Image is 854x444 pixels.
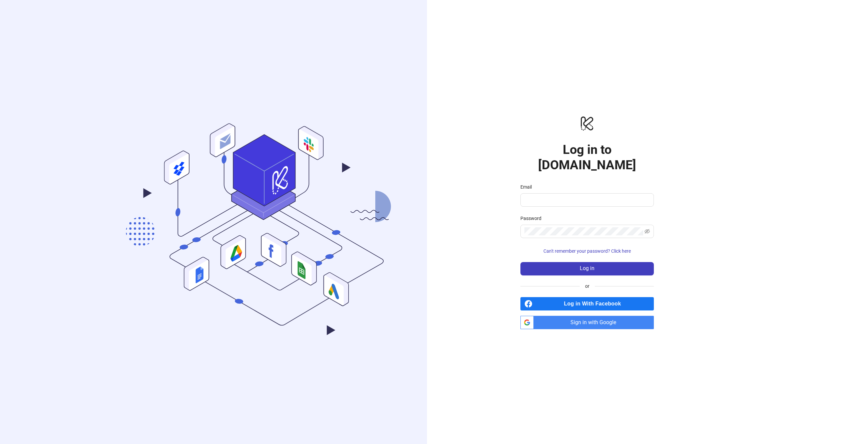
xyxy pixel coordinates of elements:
input: Email [524,196,649,204]
button: Log in [520,262,654,275]
label: Password [520,215,546,222]
a: Can't remember your password? Click here [520,248,654,254]
span: eye-invisible [645,229,650,234]
a: Sign in with Google [520,316,654,329]
label: Email [520,183,536,191]
button: Can't remember your password? Click here [520,246,654,257]
a: Log in With Facebook [520,297,654,310]
h1: Log in to [DOMAIN_NAME] [520,142,654,173]
input: Password [524,227,643,235]
span: Log in [580,265,594,271]
span: Can't remember your password? Click here [543,248,631,254]
span: Log in With Facebook [535,297,654,310]
span: Sign in with Google [536,316,654,329]
span: or [580,282,595,290]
